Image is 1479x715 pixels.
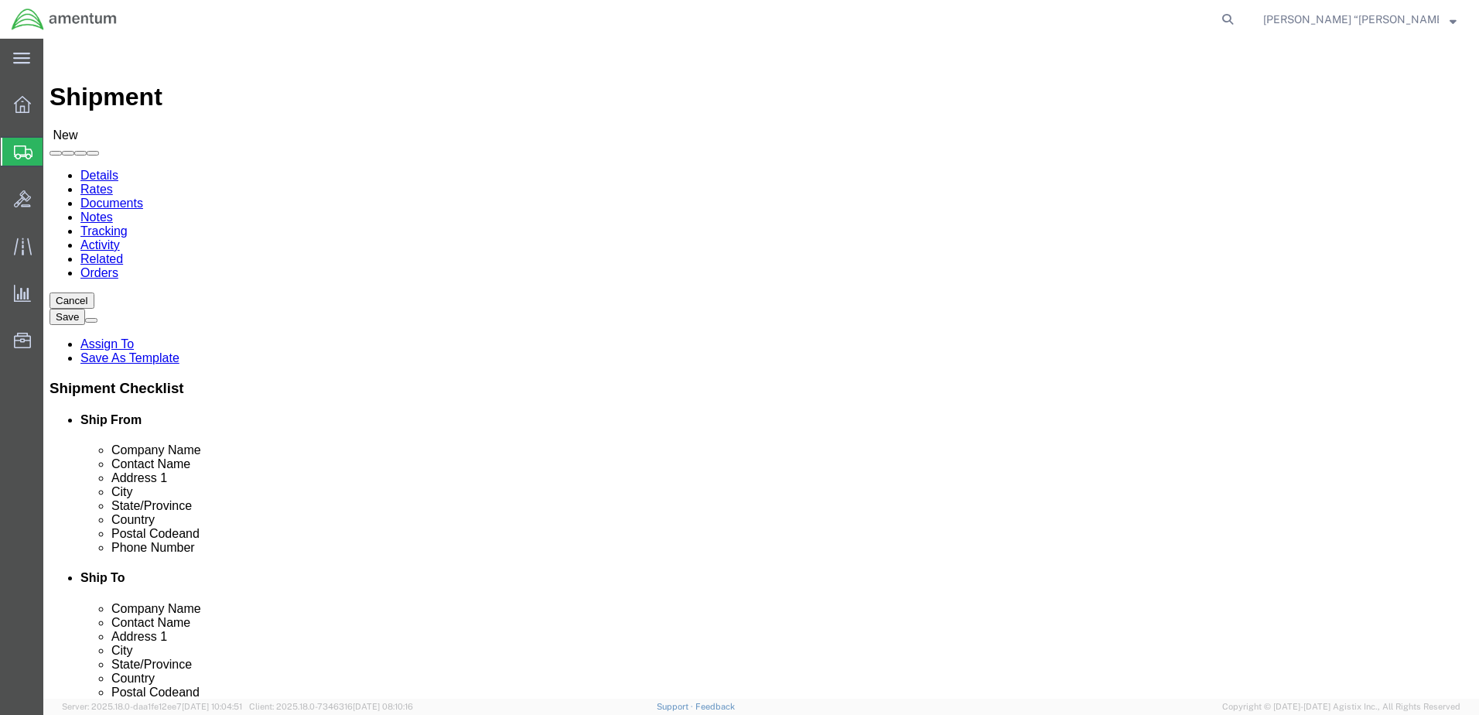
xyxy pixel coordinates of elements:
a: Feedback [695,702,735,711]
span: [DATE] 08:10:16 [353,702,413,711]
a: Support [657,702,695,711]
span: Client: 2025.18.0-7346316 [249,702,413,711]
img: logo [11,8,118,31]
iframe: FS Legacy Container [43,39,1479,699]
span: Copyright © [DATE]-[DATE] Agistix Inc., All Rights Reserved [1222,700,1460,713]
button: [PERSON_NAME] “[PERSON_NAME]” [PERSON_NAME] [1262,10,1457,29]
span: Courtney “Levi” Rabel [1263,11,1439,28]
span: [DATE] 10:04:51 [182,702,242,711]
span: Server: 2025.18.0-daa1fe12ee7 [62,702,242,711]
